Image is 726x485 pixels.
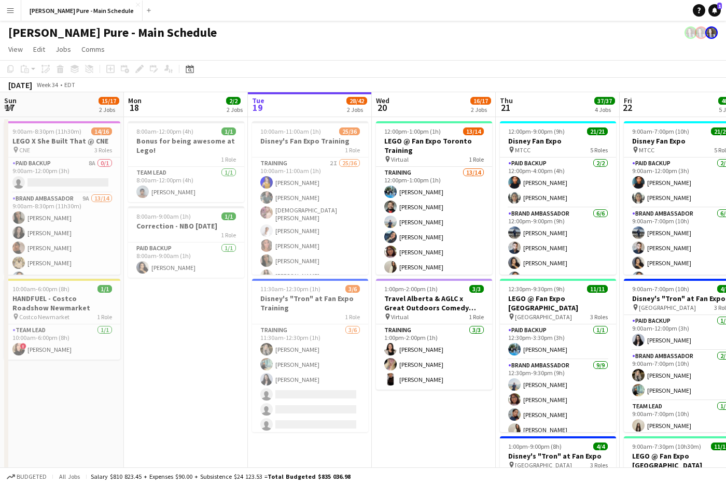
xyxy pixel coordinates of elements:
span: 28/42 [346,97,367,105]
span: Thu [500,96,513,105]
span: 20 [374,102,389,113]
span: 9:00am-7:00pm (10h) [632,127,689,135]
h3: Disney's Fan Expo Training [252,136,368,146]
app-card-role: Paid Backup1/112:30pm-3:30pm (3h)[PERSON_NAME] [500,324,616,360]
h3: Bonus for being awesome at Lego! [128,136,244,155]
span: ! [20,343,26,349]
span: 12:00pm-9:00pm (9h) [508,127,565,135]
span: 8:00am-12:00pm (4h) [136,127,193,135]
span: MTCC [515,146,530,154]
a: 1 [708,4,721,17]
h1: [PERSON_NAME] Pure - Main Schedule [8,25,217,40]
span: [GEOGRAPHIC_DATA] [515,461,572,469]
app-card-role: Brand Ambassador6/612:00pm-9:00pm (9h)[PERSON_NAME][PERSON_NAME][PERSON_NAME][PERSON_NAME] [500,208,616,318]
app-card-role: Team Lead1/18:00am-12:00pm (4h)[PERSON_NAME] [128,167,244,202]
div: 8:00am-12:00pm (4h)1/1Bonus for being awesome at Lego!1 RoleTeam Lead1/18:00am-12:00pm (4h)[PERSO... [128,121,244,202]
span: 9:00am-7:00pm (10h) [632,285,689,293]
h3: LEGO @ Fan Expo [GEOGRAPHIC_DATA] [500,294,616,312]
span: Mon [128,96,142,105]
button: [PERSON_NAME] Pure - Main Schedule [21,1,143,21]
div: 2 Jobs [471,106,491,113]
app-card-role: Paid Backup2/212:00pm-4:00pm (4h)[PERSON_NAME][PERSON_NAME] [500,158,616,208]
span: 3/3 [469,285,484,293]
span: 10:00am-11:00am (1h) [260,127,321,135]
span: All jobs [57,473,82,480]
app-job-card: 10:00am-11:00am (1h)25/36Disney's Fan Expo Training1 RoleTraining2I25/3610:00am-11:00am (1h)[PERS... [252,121,368,275]
app-card-role: Paid Backup1/18:00am-9:00am (1h)[PERSON_NAME] [128,243,244,278]
h3: LEGO @ Fan Expo Toronto Training [376,136,492,155]
a: Comms [77,42,109,56]
app-card-role: Paid Backup8A0/19:00am-12:00pm (3h) [4,158,120,193]
span: 1 Role [345,313,360,321]
span: 19 [250,102,264,113]
span: 1 Role [469,313,484,321]
app-job-card: 8:00am-9:00am (1h)1/1Correction - NBO [DATE]1 RolePaid Backup1/18:00am-9:00am (1h)[PERSON_NAME] [128,206,244,278]
span: 3 Roles [590,461,608,469]
span: 21 [498,102,513,113]
span: 1:00pm-9:00pm (8h) [508,443,562,450]
span: 11:30am-12:30pm (1h) [260,285,320,293]
span: 4/4 [593,443,608,450]
div: 2 Jobs [99,106,119,113]
app-card-role: Team Lead1/110:00am-6:00pm (8h)![PERSON_NAME] [4,324,120,360]
span: Fri [624,96,632,105]
h3: Disney's "Tron" at Fan Expo [500,451,616,461]
span: [GEOGRAPHIC_DATA] [515,313,572,321]
span: 16/17 [470,97,491,105]
span: 14/16 [91,127,112,135]
app-job-card: 9:00am-8:30pm (11h30m)14/16LEGO X She Built That @ CNE CNE3 RolesPaid Backup8A0/19:00am-12:00pm (... [4,121,120,275]
span: 1 Role [97,313,112,321]
div: EDT [64,81,75,89]
a: Jobs [51,42,75,56]
span: Week 34 [34,81,60,89]
app-user-avatar: Ashleigh Rains [705,26,718,39]
div: 2 Jobs [347,106,367,113]
h3: HANDFUEL - Costco Roadshow Newmarket [4,294,120,312]
span: 3 Roles [590,313,608,321]
span: [GEOGRAPHIC_DATA] [639,304,696,311]
app-card-role: Training3/31:00pm-2:00pm (1h)[PERSON_NAME][PERSON_NAME][PERSON_NAME] [376,324,492,390]
span: 1 Role [221,155,236,163]
span: 25/36 [339,127,360,135]
app-card-role: Training3/611:30am-12:30pm (1h)[PERSON_NAME][PERSON_NAME][PERSON_NAME] [252,324,368,435]
span: Total Budgeted $835 036.98 [268,473,351,480]
span: 1:00pm-2:00pm (1h) [384,285,438,293]
app-card-role: Brand Ambassador9A13/149:00am-8:30pm (11h30m)[PERSON_NAME][PERSON_NAME][PERSON_NAME][PERSON_NAME]... [4,193,120,423]
span: 9:00am-7:30pm (10h30m) [632,443,701,450]
span: 21/21 [587,127,608,135]
span: 3 Roles [94,146,112,154]
h3: Disney Fan Expo [500,136,616,146]
span: 37/37 [594,97,615,105]
span: 12:00pm-1:00pm (1h) [384,127,441,135]
h3: Travel Alberta & AGLC x Great Outdoors Comedy Festival Training [376,294,492,312]
span: 8:00am-9:00am (1h) [136,212,191,220]
app-job-card: 1:00pm-2:00pm (1h)3/3Travel Alberta & AGLC x Great Outdoors Comedy Festival Training Virtual1 Rol... [376,279,492,390]
span: 18 [127,102,142,113]
app-job-card: 10:00am-6:00pm (8h)1/1HANDFUEL - Costco Roadshow Newmarket Costco Newmarket1 RoleTeam Lead1/110:0... [4,279,120,360]
span: 12:30pm-9:30pm (9h) [508,285,565,293]
span: Tue [252,96,264,105]
span: 3/6 [345,285,360,293]
span: 22 [622,102,632,113]
app-card-role: Training13/1412:00pm-1:00pm (1h)[PERSON_NAME][PERSON_NAME][PERSON_NAME][PERSON_NAME][PERSON_NAME]... [376,167,492,401]
div: [DATE] [8,80,32,90]
app-user-avatar: Ashleigh Rains [685,26,697,39]
div: 4 Jobs [595,106,615,113]
span: 1/1 [221,127,236,135]
span: 1/1 [221,212,236,220]
span: 10:00am-6:00pm (8h) [12,285,69,293]
span: Virtual [391,155,409,163]
h3: Correction - NBO [DATE] [128,221,244,231]
div: 11:30am-12:30pm (1h)3/6Disney's "Tron" at Fan Expo Training1 RoleTraining3/611:30am-12:30pm (1h)[... [252,279,368,432]
span: View [8,45,23,54]
app-job-card: 12:00pm-9:00pm (9h)21/21Disney Fan Expo MTCC5 RolesPaid Backup2/212:00pm-4:00pm (4h)[PERSON_NAME]... [500,121,616,275]
span: 5 Roles [590,146,608,154]
span: 1 Role [221,231,236,239]
span: 1 Role [345,146,360,154]
span: 11/11 [587,285,608,293]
